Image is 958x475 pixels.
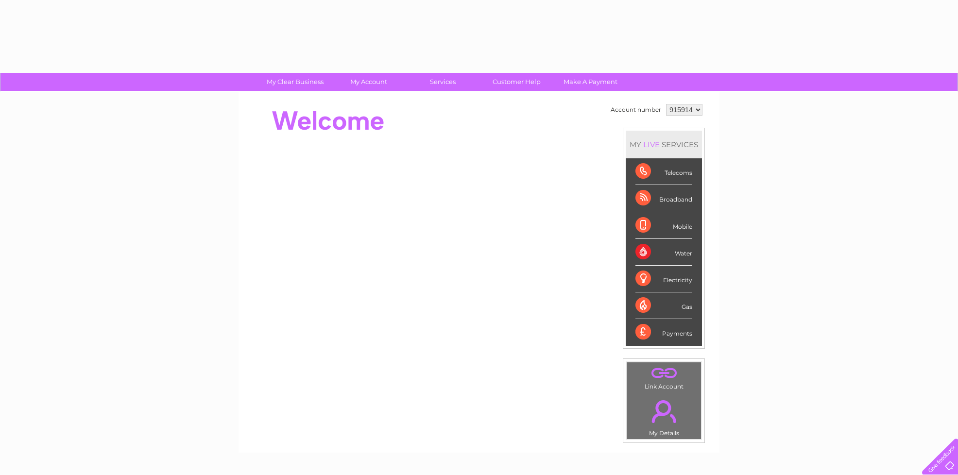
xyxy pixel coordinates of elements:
a: Services [403,73,483,91]
a: . [629,365,699,382]
td: Account number [608,102,664,118]
div: Gas [635,292,692,319]
div: LIVE [641,140,662,149]
div: MY SERVICES [626,131,702,158]
td: Link Account [626,362,701,392]
a: My Clear Business [255,73,335,91]
a: . [629,394,699,428]
div: Electricity [635,266,692,292]
div: Broadband [635,185,692,212]
a: Make A Payment [550,73,631,91]
div: Telecoms [635,158,692,185]
td: My Details [626,392,701,440]
div: Mobile [635,212,692,239]
div: Payments [635,319,692,345]
a: My Account [329,73,409,91]
a: Customer Help [477,73,557,91]
div: Water [635,239,692,266]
